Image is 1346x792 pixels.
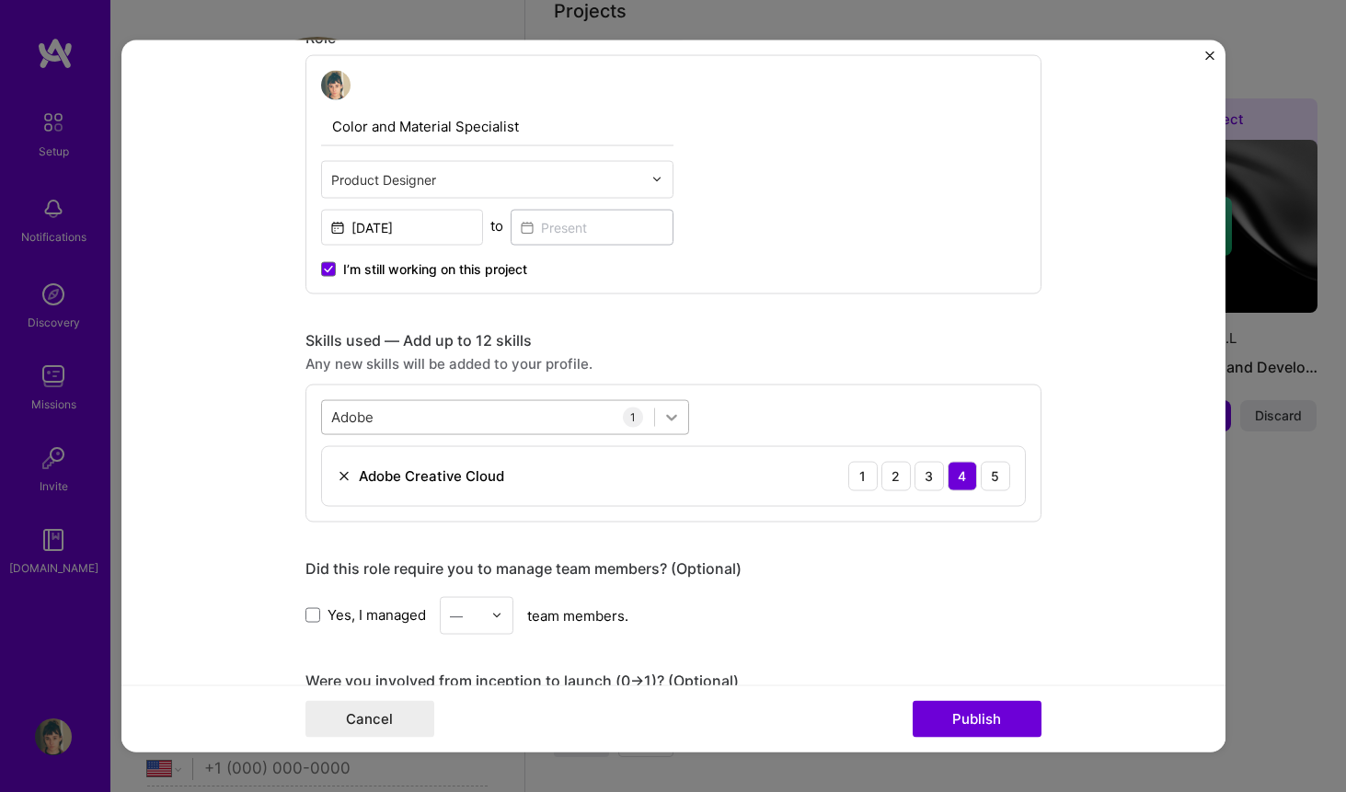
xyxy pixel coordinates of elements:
img: drop icon [491,610,502,621]
div: team members. [305,596,1041,634]
span: Yes, I managed [328,605,426,625]
div: 4 [948,461,977,490]
img: Remove [337,468,351,483]
div: 1 [623,407,643,427]
div: — [450,605,463,625]
div: Skills used — Add up to 12 skills [305,330,1041,350]
div: Role [305,28,1041,47]
span: I’m still working on this project [343,259,527,278]
div: 1 [848,461,878,490]
div: Did this role require you to manage team members? (Optional) [305,558,1041,578]
input: Present [511,209,673,245]
input: Date [321,209,484,245]
button: Close [1205,51,1214,70]
div: to [490,215,503,235]
div: 5 [981,461,1010,490]
button: Cancel [305,701,434,738]
div: Were you involved from inception to launch (0 -> 1)? (Optional) [305,671,1041,690]
button: Publish [913,701,1041,738]
div: 3 [915,461,944,490]
input: Role Name [321,107,673,145]
div: 2 [881,461,911,490]
div: Any new skills will be added to your profile. [305,353,1041,373]
div: Adobe Creative Cloud [359,466,504,486]
img: drop icon [651,174,662,185]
